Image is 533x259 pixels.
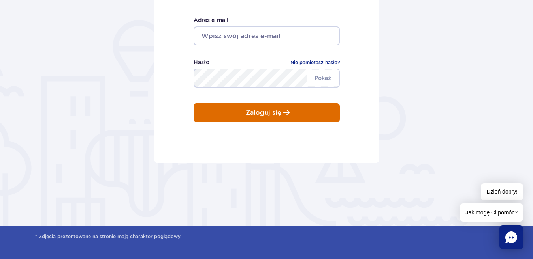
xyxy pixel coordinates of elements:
[307,70,339,86] span: Pokaż
[194,103,340,122] button: Zaloguj się
[460,203,523,222] span: Jak mogę Ci pomóc?
[194,16,340,24] label: Adres e-mail
[499,225,523,249] div: Chat
[481,183,523,200] span: Dzień dobry!
[194,26,340,45] input: Wpisz swój adres e-mail
[194,58,209,67] label: Hasło
[290,59,340,67] a: Nie pamiętasz hasła?
[35,233,498,240] span: * Zdjęcia prezentowane na stronie mają charakter poglądowy.
[246,109,281,116] p: Zaloguj się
